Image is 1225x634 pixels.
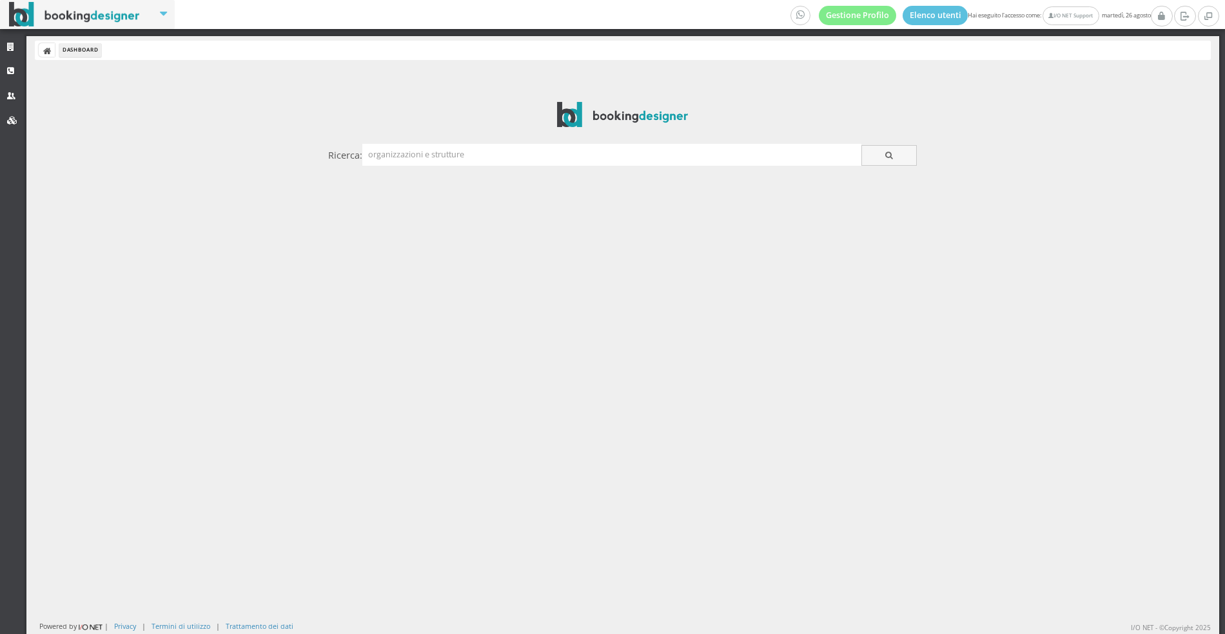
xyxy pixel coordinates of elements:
[9,2,140,27] img: BookingDesigner.com
[216,621,220,631] div: |
[557,102,688,127] img: BookingDesigner.com
[1043,6,1099,25] a: I/O NET Support
[226,621,293,631] a: Trattamento dei dati
[77,622,104,632] img: ionet_small_logo.png
[328,150,362,161] h4: Ricerca:
[362,144,861,165] input: organizzazioni e strutture
[903,6,968,25] a: Elenco utenti
[790,6,1151,25] span: Hai eseguito l'accesso come: martedì, 26 agosto
[142,621,146,631] div: |
[819,6,896,25] a: Gestione Profilo
[39,621,108,632] div: Powered by |
[114,621,136,631] a: Privacy
[152,621,210,631] a: Termini di utilizzo
[59,43,101,57] li: Dashboard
